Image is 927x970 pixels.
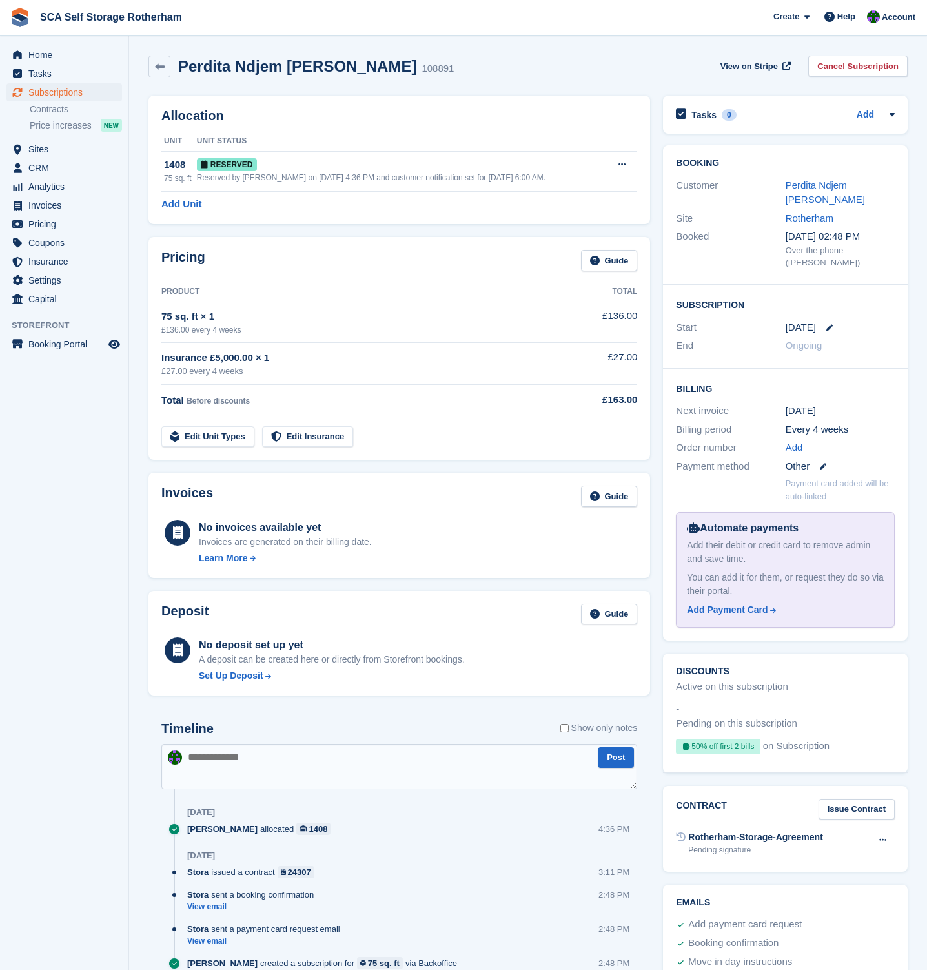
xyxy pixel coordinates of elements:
img: stora-icon-8386f47178a22dfd0bd8f6a31ec36ba5ce8667c1dd55bd0f319d3a0aa187defe.svg [10,8,30,27]
span: Price increases [30,119,92,132]
a: Preview store [107,336,122,352]
div: Customer [676,178,785,207]
div: 2:48 PM [598,923,629,935]
div: 4:36 PM [598,823,629,835]
a: View email [187,902,320,913]
span: Ongoing [786,340,822,351]
div: Automate payments [687,521,884,536]
div: Insurance £5,000.00 × 1 [161,351,564,366]
div: 0 [722,109,737,121]
th: Unit Status [197,131,606,152]
h2: Subscription [676,298,895,311]
a: menu [6,140,122,158]
div: Start [676,320,785,335]
a: 75 sq. ft [357,957,403,969]
a: Guide [581,604,638,625]
h2: Contract [676,799,727,820]
a: Issue Contract [819,799,895,820]
a: View email [187,936,347,947]
div: 75 sq. ft × 1 [161,309,564,324]
div: 3:11 PM [598,866,629,878]
div: Rotherham-Storage-Agreement [688,831,822,844]
span: Total [161,395,184,406]
span: Coupons [28,234,106,252]
a: menu [6,253,122,271]
a: menu [6,178,122,196]
div: Move in day instructions [688,955,792,970]
div: Billing period [676,422,785,437]
a: menu [6,271,122,289]
div: £136.00 every 4 weeks [161,324,564,336]
div: No deposit set up yet [199,637,465,653]
span: Insurance [28,253,106,271]
div: allocated [187,823,337,835]
span: Settings [28,271,106,289]
span: - [676,702,679,717]
div: Order number [676,440,785,455]
a: Edit Insurance [262,426,354,448]
img: Ross Chapman [867,10,880,23]
span: Home [28,46,106,64]
a: Perdita Ndjem [PERSON_NAME] [786,180,865,205]
div: issued a contract [187,866,321,878]
a: menu [6,159,122,177]
div: Reserved by [PERSON_NAME] on [DATE] 4:36 PM and customer notification set for [DATE] 6:00 AM. [197,172,606,183]
div: [DATE] 02:48 PM [786,229,895,244]
div: Site [676,211,785,226]
img: Ross Chapman [168,750,182,765]
h2: Billing [676,382,895,395]
a: Add [786,440,803,455]
a: menu [6,65,122,83]
div: [DATE] [187,851,215,861]
a: 1408 [296,823,331,835]
div: You can add it for them, or request they do so via their portal. [687,571,884,598]
a: menu [6,234,122,252]
h2: Allocation [161,108,637,123]
div: 2:48 PM [598,889,629,901]
a: Guide [581,250,638,271]
td: £136.00 [564,302,638,342]
span: Booking Portal [28,335,106,353]
div: created a subscription for via Backoffice [187,957,463,969]
th: Total [564,282,638,302]
div: NEW [101,119,122,132]
a: Price increases NEW [30,118,122,132]
button: Post [598,747,634,769]
div: [DATE] [786,404,895,418]
div: Pending on this subscription [676,716,797,731]
span: Analytics [28,178,106,196]
span: Create [773,10,799,23]
a: Add Payment Card [687,603,879,617]
a: Guide [581,486,638,507]
a: Set Up Deposit [199,669,465,683]
h2: Booking [676,158,895,169]
span: on Subscription [763,739,830,759]
div: 1408 [164,158,197,172]
span: Capital [28,290,106,308]
div: No invoices available yet [199,520,372,535]
div: Set Up Deposit [199,669,263,683]
h2: Timeline [161,721,214,736]
span: Reserved [197,158,257,171]
td: £27.00 [564,343,638,385]
div: [DATE] [187,807,215,818]
a: menu [6,290,122,308]
a: menu [6,46,122,64]
div: 2:48 PM [598,957,629,969]
span: Stora [187,923,209,935]
div: 24307 [288,866,311,878]
div: End [676,338,785,353]
a: Contracts [30,103,122,116]
a: View on Stripe [715,56,793,77]
span: Before discounts [187,397,250,406]
a: Add Unit [161,197,201,212]
a: Edit Unit Types [161,426,254,448]
span: CRM [28,159,106,177]
div: Add payment card request [688,917,802,933]
h2: Deposit [161,604,209,625]
h2: Tasks [691,109,717,121]
a: menu [6,83,122,101]
p: Payment card added will be auto-linked [786,477,895,502]
div: £163.00 [564,393,638,408]
span: Invoices [28,196,106,214]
